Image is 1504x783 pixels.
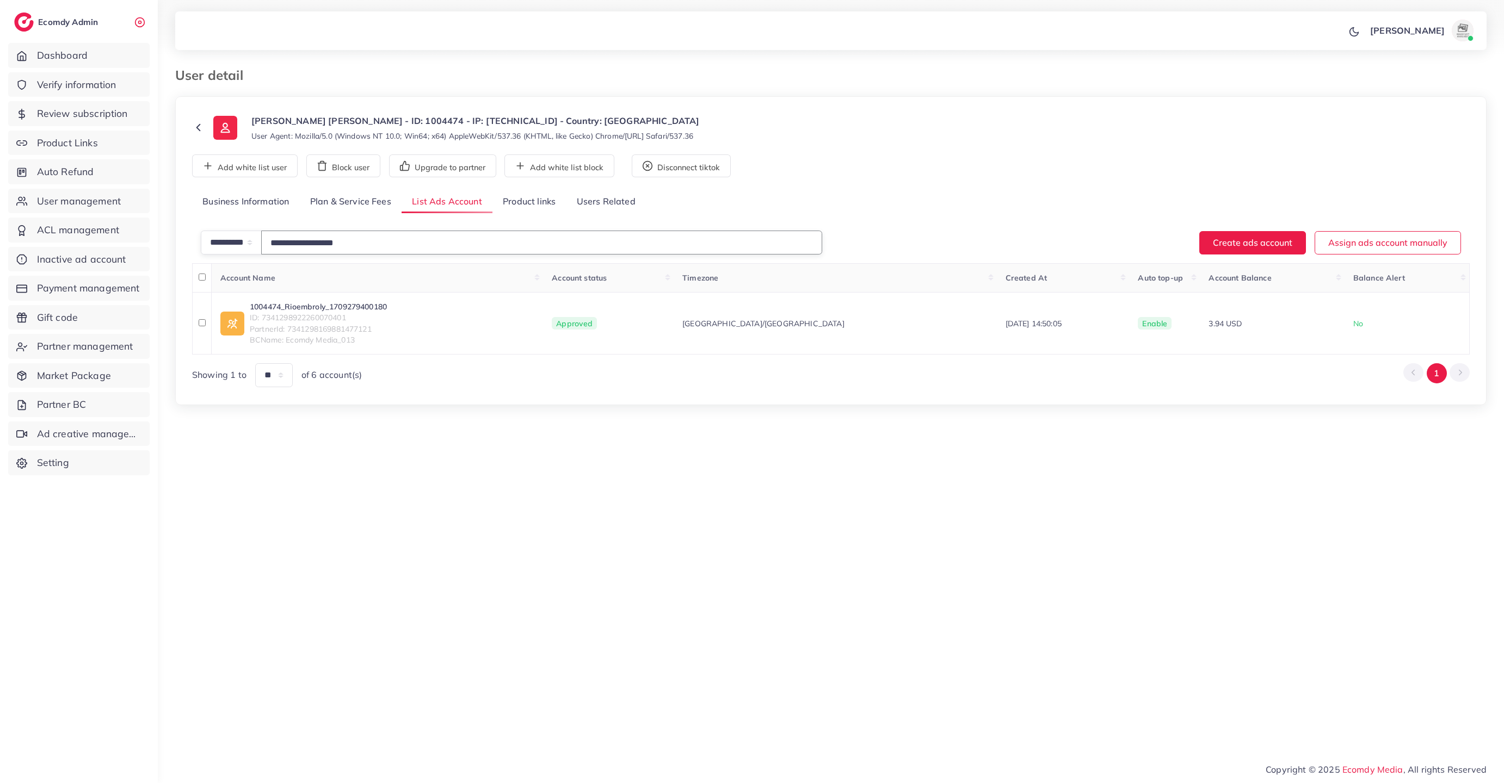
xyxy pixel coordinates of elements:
a: logoEcomdy Admin [14,13,101,32]
span: PartnerId: 7341298169881477121 [250,324,387,334]
span: ID: 7341298922260070401 [250,312,387,323]
button: Go to page 1 [1427,363,1447,383]
button: Create ads account [1199,231,1306,254]
button: Disconnect tiktok [632,154,731,177]
a: Setting [8,450,150,475]
span: Balance Alert [1353,273,1405,283]
img: ic-ad-info.7fc67b75.svg [220,312,244,335]
p: [PERSON_NAME] [1370,24,1445,37]
button: Upgrade to partner [389,154,496,177]
a: Verify information [8,72,150,97]
span: [GEOGRAPHIC_DATA]/[GEOGRAPHIC_DATA] [682,318,845,329]
a: User management [8,189,150,214]
span: Partner BC [37,397,87,412]
span: of 6 account(s) [301,369,362,381]
span: ACL management [37,223,119,237]
a: Partner management [8,334,150,359]
a: Users Related [566,190,645,214]
button: Assign ads account manually [1315,231,1461,254]
span: Verify information [37,78,116,92]
a: Business Information [192,190,300,214]
span: Account Balance [1209,273,1271,283]
a: Product Links [8,130,150,156]
a: Partner BC [8,392,150,417]
span: 3.94 USD [1209,319,1242,328]
span: Payment management [37,281,140,295]
span: BCName: Ecomdy Media_013 [250,334,387,345]
a: [PERSON_NAME]avatar [1364,20,1478,41]
span: Setting [37,456,69,470]
span: Copyright © 2025 [1266,763,1487,776]
span: User management [37,194,121,208]
p: [PERSON_NAME] [PERSON_NAME] - ID: 1004474 - IP: [TECHNICAL_ID] - Country: [GEOGRAPHIC_DATA] [251,114,700,127]
h2: Ecomdy Admin [38,17,101,27]
a: Plan & Service Fees [300,190,402,214]
img: ic-user-info.36bf1079.svg [213,116,237,140]
span: , All rights Reserved [1403,763,1487,776]
a: List Ads Account [402,190,492,214]
small: User Agent: Mozilla/5.0 (Windows NT 10.0; Win64; x64) AppleWebKit/537.36 (KHTML, like Gecko) Chro... [251,130,693,141]
span: Auto top-up [1138,273,1183,283]
span: Inactive ad account [37,252,126,266]
a: Inactive ad account [8,247,150,272]
img: logo [14,13,34,32]
a: Dashboard [8,43,150,68]
span: Account Name [220,273,275,283]
button: Block user [306,154,380,177]
span: Review subscription [37,107,128,121]
a: Ecomdy Media [1342,764,1403,775]
a: ACL management [8,217,150,243]
span: Partner management [37,339,133,353]
span: [DATE] 14:50:05 [1006,319,1062,328]
span: Approved [552,317,597,330]
a: Auto Refund [8,159,150,184]
h3: User detail [175,67,252,83]
a: Market Package [8,363,150,388]
span: Auto Refund [37,165,94,179]
span: Created At [1006,273,1047,283]
span: Market Package [37,369,111,383]
a: Review subscription [8,101,150,126]
span: Dashboard [37,48,88,63]
a: Ad creative management [8,421,150,446]
span: Account status [552,273,607,283]
button: Add white list block [504,154,614,177]
span: Ad creative management [37,427,141,441]
button: Add white list user [192,154,298,177]
span: enable [1142,319,1167,328]
span: No [1353,319,1363,328]
a: Payment management [8,276,150,301]
ul: Pagination [1403,363,1470,383]
img: avatar [1452,20,1474,41]
a: Gift code [8,305,150,330]
span: Timezone [682,273,718,283]
span: Product Links [37,136,98,150]
a: Product links [492,190,566,214]
span: Showing 1 to [192,369,246,381]
a: 1004474_Rioembroly_1709279400180 [250,301,387,312]
span: Gift code [37,310,78,325]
